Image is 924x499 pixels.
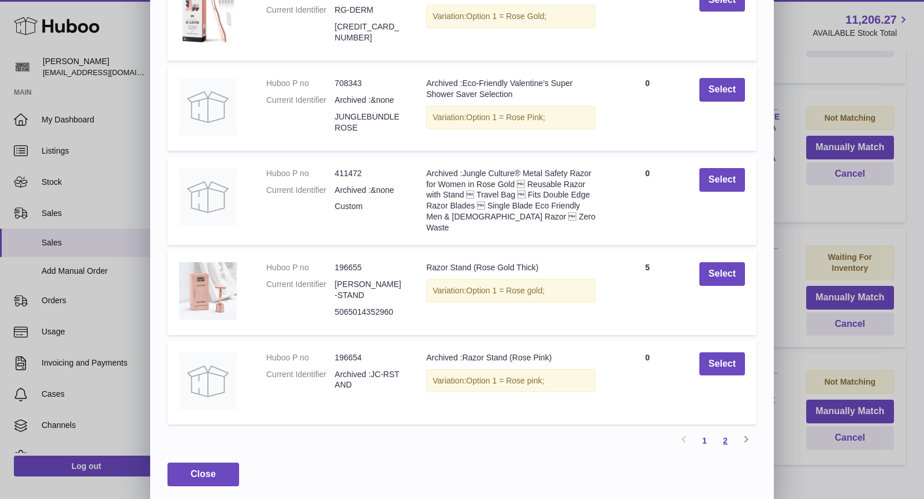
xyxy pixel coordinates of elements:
[266,78,335,89] dt: Huboo P no
[426,168,595,233] div: Archived :Jungle Culture® Metal Safety Razor for Women in Rose Gold  Reusable Razor with Stand ...
[266,5,335,16] dt: Current Identifier
[426,262,595,273] div: Razor Stand (Rose Gold Thick)
[266,185,335,196] dt: Current Identifier
[335,369,404,391] dd: Archived :JC-RSTAND
[167,463,239,486] button: Close
[715,430,736,451] a: 2
[699,352,745,376] button: Select
[266,369,335,391] dt: Current Identifier
[191,469,216,479] span: Close
[335,95,404,106] dd: Archived :&none
[699,262,745,286] button: Select
[426,106,595,129] div: Variation:
[335,279,404,301] dd: [PERSON_NAME]-STAND
[466,286,545,295] span: Option 1 = Rose gold;
[179,352,237,410] img: Archived :Razor Stand (Rose Pink)
[426,279,595,303] div: Variation:
[426,5,595,28] div: Variation:
[335,307,404,318] dd: 5065014352960
[335,78,404,89] dd: 708343
[466,12,546,21] span: Option 1 = Rose Gold;
[335,352,404,363] dd: 196654
[607,66,688,151] td: 0
[266,279,335,301] dt: Current Identifier
[699,78,745,102] button: Select
[466,376,544,385] span: Option 1 = Rose pink;
[179,168,237,226] img: Archived :Jungle Culture® Metal Safety Razor for Women in Rose Gold  Reusable Razor with Stand ...
[266,95,335,106] dt: Current Identifier
[335,21,404,43] dd: [CREDIT_CARD_NUMBER]
[607,157,688,245] td: 0
[179,262,237,320] img: Razor Stand (Rose Gold Thick)
[335,262,404,273] dd: 196655
[607,341,688,425] td: 0
[426,369,595,393] div: Variation:
[426,78,595,100] div: Archived :Eco-Friendly Valentine’s Super Shower Saver Selection
[607,251,688,335] td: 5
[266,352,335,363] dt: Huboo P no
[335,201,404,212] dd: Custom
[466,113,545,122] span: Option 1 = Rose Pink;
[335,111,404,133] dd: JUNGLEBUNDLEROSE
[335,168,404,179] dd: 411472
[335,185,404,196] dd: Archived :&none
[694,430,715,451] a: 1
[426,352,595,363] div: Archived :Razor Stand (Rose Pink)
[266,262,335,273] dt: Huboo P no
[699,168,745,192] button: Select
[266,168,335,179] dt: Huboo P no
[179,78,237,136] img: Archived :Eco-Friendly Valentine’s Super Shower Saver Selection
[335,5,404,16] dd: RG-DERM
